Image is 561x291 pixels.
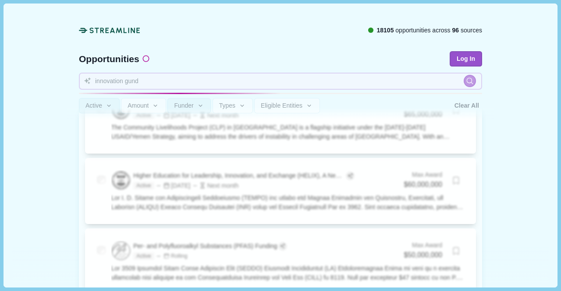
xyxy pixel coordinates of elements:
div: Max Award [404,170,442,179]
div: Higher Education for Leadership, Innovation, and Exchange (HELIX), A New Partnerships Initiative ... [133,171,345,180]
span: Eligible Entities [261,102,302,109]
div: Lor I. D. Sitame con Adipiscingeli Seddoeiusmo (TEMPO) inc utlabo etd Magnaa Enimadmin ven Quisno... [111,193,464,212]
span: Funder [174,102,193,109]
span: Amount [128,102,149,109]
button: Eligible Entities [254,98,320,113]
span: Types [219,102,235,109]
button: Bookmark this grant. [448,173,464,188]
button: Active [79,98,120,113]
div: $50,000,000 [404,250,442,261]
button: Clear All [451,98,482,113]
span: Active [133,252,154,260]
input: Search for funding [79,73,482,90]
div: Per- and Polyfluoroalkyl Substances (PFAS) Funding [133,242,277,251]
div: Max Award [404,241,442,250]
button: Bookmark this grant. [448,243,464,259]
span: Active [133,182,154,190]
span: 96 [452,27,459,34]
div: [DATE] [156,181,190,190]
span: Active [85,102,102,109]
img: ca.gov.png [112,242,130,259]
span: Opportunities [79,54,139,63]
div: Lor 3509 Ipsumdol Sitam Conse Adipiscin Elit (SEDDO) Eiusmodt Incididuntut (LA) Etdoloremagnaa En... [111,264,464,282]
span: opportunities across sources [376,26,482,35]
button: Funder [167,98,211,113]
span: 18105 [376,27,394,34]
button: Amount [121,98,166,113]
button: Types [213,98,253,113]
img: USAID.png [112,172,130,189]
div: $60,000,000 [404,179,442,190]
div: The Community Livelihoods Project (CLP) in [GEOGRAPHIC_DATA] is a flagship initiative under the [... [111,123,464,141]
button: Log In [450,51,482,67]
div: Next month [192,181,239,190]
div: Rolling [163,252,188,260]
